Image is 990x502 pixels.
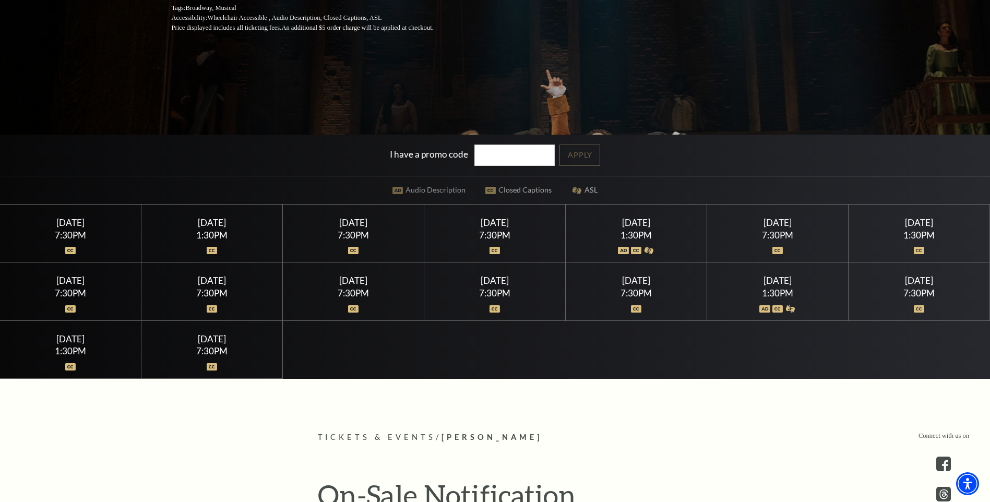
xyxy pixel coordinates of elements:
[154,346,270,355] div: 7:30PM
[318,433,436,441] span: Tickets & Events
[578,231,695,240] div: 1:30PM
[861,217,977,228] div: [DATE]
[295,275,412,286] div: [DATE]
[154,275,270,286] div: [DATE]
[578,217,695,228] div: [DATE]
[13,346,129,355] div: 1:30PM
[437,289,553,297] div: 7:30PM
[861,275,977,286] div: [DATE]
[437,231,553,240] div: 7:30PM
[295,231,412,240] div: 7:30PM
[154,333,270,344] div: [DATE]
[578,275,695,286] div: [DATE]
[861,231,977,240] div: 1:30PM
[720,289,836,297] div: 1:30PM
[281,24,433,31] span: An additional $5 order charge will be applied at checkout.
[936,457,951,471] a: facebook - open in a new tab
[643,247,654,254] img: icon_asla.svg
[720,275,836,286] div: [DATE]
[936,487,951,501] a: threads.com - open in a new tab
[956,472,979,495] div: Accessibility Menu
[861,289,977,297] div: 7:30PM
[295,217,412,228] div: [DATE]
[154,217,270,228] div: [DATE]
[154,289,270,297] div: 7:30PM
[13,289,129,297] div: 7:30PM
[207,14,381,21] span: Wheelchair Accessible , Audio Description, Closed Captions, ASL
[318,431,673,444] p: /
[13,333,129,344] div: [DATE]
[919,431,969,441] p: Connect with us on
[578,289,695,297] div: 7:30PM
[154,231,270,240] div: 1:30PM
[295,289,412,297] div: 7:30PM
[13,217,129,228] div: [DATE]
[720,231,836,240] div: 7:30PM
[13,275,129,286] div: [DATE]
[785,305,796,313] img: icon_asla.svg
[437,217,553,228] div: [DATE]
[442,433,542,441] span: [PERSON_NAME]
[13,231,129,240] div: 7:30PM
[185,4,236,11] span: Broadway, Musical
[390,149,468,160] label: I have a promo code
[172,3,459,13] p: Tags:
[172,23,459,33] p: Price displayed includes all ticketing fees.
[437,275,553,286] div: [DATE]
[172,13,459,23] p: Accessibility:
[720,217,836,228] div: [DATE]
